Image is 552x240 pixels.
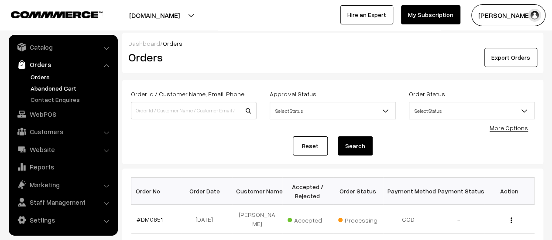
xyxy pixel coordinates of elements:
[11,106,115,122] a: WebPOS
[338,136,373,155] button: Search
[528,9,541,22] img: user
[11,11,103,18] img: COMMMERCE
[282,178,333,205] th: Accepted / Rejected
[11,124,115,139] a: Customers
[383,178,434,205] th: Payment Method
[333,178,384,205] th: Order Status
[182,178,232,205] th: Order Date
[99,4,210,26] button: [DOMAIN_NAME]
[270,89,316,98] label: Approval Status
[28,72,115,81] a: Orders
[11,159,115,175] a: Reports
[338,213,382,225] span: Processing
[28,84,115,93] a: Abandoned Cart
[128,40,160,47] a: Dashboard
[137,216,163,223] a: #DM0851
[340,5,393,24] a: Hire an Expert
[401,5,460,24] a: My Subscription
[409,103,534,118] span: Select Status
[471,4,545,26] button: [PERSON_NAME]
[409,102,535,119] span: Select Status
[11,177,115,193] a: Marketing
[490,124,528,132] a: More Options
[182,205,232,234] td: [DATE]
[11,142,115,157] a: Website
[131,102,257,119] input: Order Id / Customer Name / Customer Email / Customer Phone
[131,178,182,205] th: Order No
[11,39,115,55] a: Catalog
[484,48,537,67] button: Export Orders
[434,178,484,205] th: Payment Status
[383,205,434,234] td: COD
[163,40,182,47] span: Orders
[28,95,115,104] a: Contact Enquires
[511,217,512,223] img: Menu
[434,205,484,234] td: -
[270,102,395,119] span: Select Status
[232,178,283,205] th: Customer Name
[11,9,87,19] a: COMMMERCE
[128,39,537,48] div: /
[484,178,535,205] th: Action
[11,194,115,210] a: Staff Management
[131,89,244,98] label: Order Id / Customer Name, Email, Phone
[11,57,115,72] a: Orders
[293,136,328,155] a: Reset
[232,205,283,234] td: [PERSON_NAME]
[270,103,395,118] span: Select Status
[409,89,445,98] label: Order Status
[288,213,331,225] span: Accepted
[11,212,115,228] a: Settings
[128,51,256,64] h2: Orders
